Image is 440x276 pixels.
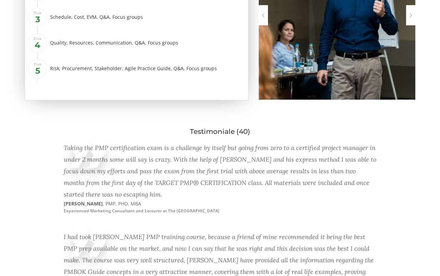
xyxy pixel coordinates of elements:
[35,66,40,76] b: 5
[28,59,47,78] span: Ziua
[50,62,243,74] div: Risk, Procurement, Stakeholder, Agile Practice Guide, Q&A, Focus groups
[64,200,220,214] p: [PERSON_NAME]
[50,37,243,49] div: Quality, Resources, Communication, Q&A, Focus groups
[28,34,47,52] span: Ziua
[103,200,141,207] span: , PMP, PhD, MBA
[64,142,376,200] div: Taking the PMP certification exam is a challenge by itself but going from zero to a certified pro...
[35,14,40,24] b: 3
[64,208,219,214] small: Experienced Marketing Conusltant and Lecturer at The [GEOGRAPHIC_DATA]
[50,11,243,23] div: Schedule, Cost, EVM, Q&A, Focus groups
[28,8,47,27] span: Ziua
[35,40,40,50] b: 4
[25,128,415,135] h3: Testimoniale (40)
